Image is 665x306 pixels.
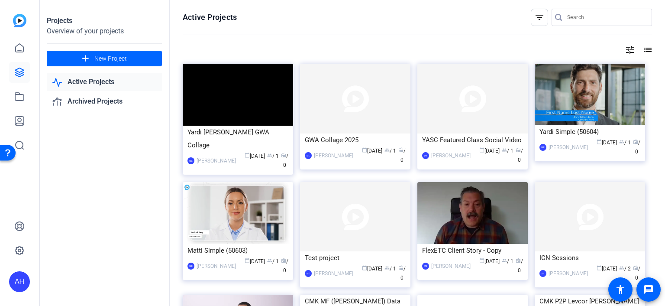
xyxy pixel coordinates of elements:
[516,147,521,153] span: radio
[47,93,162,111] a: Archived Projects
[245,258,265,264] span: [DATE]
[94,54,127,63] span: New Project
[567,12,645,23] input: Search
[539,125,640,138] div: Yardi Simple (50604)
[422,133,523,146] div: YASC Featured Class Social Video
[384,265,390,270] span: group
[539,251,640,264] div: ICN Sessions
[431,262,471,270] div: [PERSON_NAME]
[281,258,288,273] span: / 0
[479,258,484,263] span: calendar_today
[502,258,513,264] span: / 1
[619,139,624,144] span: group
[197,262,236,270] div: [PERSON_NAME]
[47,51,162,66] button: New Project
[539,270,546,277] div: AH
[633,140,640,155] span: / 0
[267,258,272,263] span: group
[305,133,406,146] div: GWA Collage 2025
[267,153,272,158] span: group
[502,147,507,153] span: group
[625,45,635,55] mat-icon: tune
[549,269,588,278] div: [PERSON_NAME]
[534,12,545,23] mat-icon: filter_list
[281,153,288,168] span: / 0
[245,153,265,159] span: [DATE]
[245,258,250,263] span: calendar_today
[305,152,312,159] div: ME
[502,258,507,263] span: group
[80,53,91,64] mat-icon: add
[187,263,194,270] div: ME
[633,139,638,144] span: radio
[384,266,396,272] span: / 1
[615,284,626,295] mat-icon: accessibility
[633,266,640,281] span: / 0
[47,73,162,91] a: Active Projects
[398,265,404,270] span: radio
[619,140,631,146] span: / 1
[384,148,396,154] span: / 1
[362,266,382,272] span: [DATE]
[502,148,513,154] span: / 1
[643,284,654,295] mat-icon: message
[187,157,194,164] div: ME
[642,45,652,55] mat-icon: list
[47,16,162,26] div: Projects
[479,147,484,153] span: calendar_today
[516,258,523,273] span: / 0
[431,151,471,160] div: [PERSON_NAME]
[539,144,546,151] div: ME
[197,156,236,165] div: [PERSON_NAME]
[422,263,429,270] div: ME
[314,151,353,160] div: [PERSON_NAME]
[13,14,26,27] img: blue-gradient.svg
[422,152,429,159] div: DV
[479,258,500,264] span: [DATE]
[183,12,237,23] h1: Active Projects
[422,244,523,257] div: FlexETC Client Story - Copy
[516,148,523,163] span: / 0
[398,148,406,163] span: / 0
[305,270,312,277] div: ME
[549,143,588,152] div: [PERSON_NAME]
[267,258,279,264] span: / 1
[362,265,367,270] span: calendar_today
[384,147,390,153] span: group
[281,153,286,158] span: radio
[398,266,406,281] span: / 0
[47,26,162,36] div: Overview of your projects
[597,139,602,144] span: calendar_today
[267,153,279,159] span: / 1
[305,251,406,264] div: Test project
[281,258,286,263] span: radio
[187,244,288,257] div: Matti Simple (50603)
[597,266,617,272] span: [DATE]
[516,258,521,263] span: radio
[362,148,382,154] span: [DATE]
[619,266,631,272] span: / 2
[187,126,288,152] div: Yardi [PERSON_NAME] GWA Collage
[633,265,638,270] span: radio
[398,147,404,153] span: radio
[314,269,353,278] div: [PERSON_NAME]
[362,147,367,153] span: calendar_today
[479,148,500,154] span: [DATE]
[619,265,624,270] span: group
[597,140,617,146] span: [DATE]
[245,153,250,158] span: calendar_today
[597,265,602,270] span: calendar_today
[9,271,30,292] div: AH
